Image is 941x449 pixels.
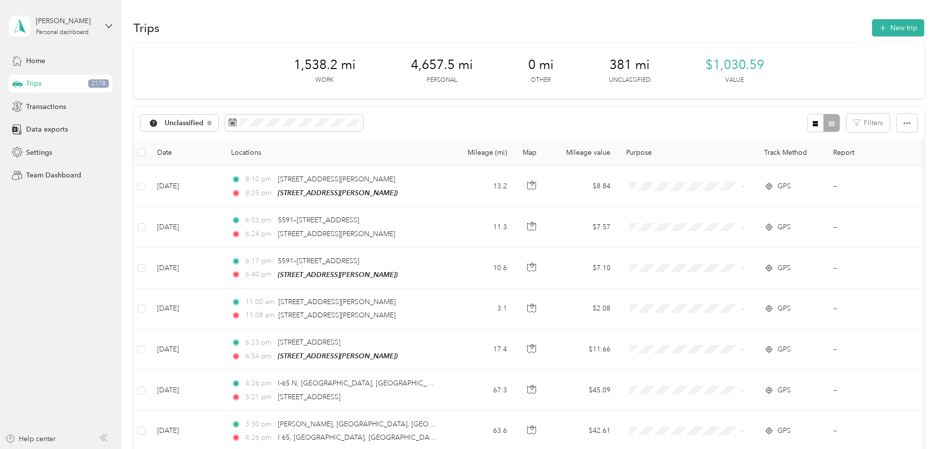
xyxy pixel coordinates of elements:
span: 4:26 pm [245,378,273,389]
span: 8:25 pm [245,188,273,199]
td: $11.66 [549,329,618,370]
span: GPS [777,181,791,192]
td: [DATE] [149,248,223,289]
p: Personal [427,76,457,85]
span: Settings [26,147,52,158]
button: New trip [872,19,924,36]
p: Work [315,76,334,85]
td: 67.3 [450,370,515,411]
td: $2.08 [549,289,618,329]
td: 11.3 [450,207,515,247]
span: GPS [777,263,791,274]
td: -- [825,166,915,207]
td: 10.6 [450,248,515,289]
div: Personal dashboard [36,30,89,35]
button: Filters [846,114,890,132]
span: Team Dashboard [26,170,81,180]
span: 6:24 pm [245,229,273,240]
span: GPS [777,303,791,314]
td: 3.1 [450,289,515,329]
th: Locations [223,139,450,166]
span: 1,538.2 mi [294,57,356,73]
td: $7.57 [549,207,618,247]
span: [STREET_ADDRESS][PERSON_NAME]) [278,271,398,278]
span: 5591–[STREET_ADDRESS] [278,257,359,265]
span: [PERSON_NAME], [GEOGRAPHIC_DATA], [GEOGRAPHIC_DATA], [GEOGRAPHIC_DATA], [US_STATE], [GEOGRAPHIC_D... [278,420,843,428]
td: 17.4 [450,329,515,370]
td: -- [825,289,915,329]
span: [STREET_ADDRESS][PERSON_NAME] [278,298,396,306]
span: [STREET_ADDRESS] [278,338,340,346]
iframe: Everlance-gr Chat Button Frame [886,394,941,449]
td: 13.2 [450,166,515,207]
th: Report [825,139,915,166]
span: 3:30 pm [245,419,273,430]
span: 6:54 pm [245,351,273,362]
span: $1,030.59 [706,57,764,73]
span: [STREET_ADDRESS][PERSON_NAME]) [278,189,398,197]
td: [DATE] [149,370,223,411]
span: 6:23 pm [245,337,273,348]
td: -- [825,370,915,411]
span: [STREET_ADDRESS][PERSON_NAME]) [278,352,398,360]
th: Map [515,139,549,166]
span: I 65, [GEOGRAPHIC_DATA], [GEOGRAPHIC_DATA], [US_STATE], [GEOGRAPHIC_DATA]-[GEOGRAPHIC_DATA], 3602... [278,433,726,442]
span: 8:10 pm [245,174,273,185]
td: [DATE] [149,329,223,370]
div: [PERSON_NAME] [36,16,98,26]
span: 4:26 pm [245,432,273,443]
span: [STREET_ADDRESS][PERSON_NAME] [278,230,395,238]
p: Other [531,76,551,85]
td: [DATE] [149,289,223,329]
th: Purpose [618,139,756,166]
h1: Trips [134,23,160,33]
td: [DATE] [149,207,223,247]
span: 6:17 pm [245,256,273,267]
span: I-65 N, [GEOGRAPHIC_DATA], [GEOGRAPHIC_DATA] [278,379,447,387]
span: [STREET_ADDRESS] [278,393,340,401]
th: Mileage (mi) [450,139,515,166]
span: 11:08 am [245,310,274,321]
td: $8.84 [549,166,618,207]
p: Value [725,76,744,85]
span: GPS [777,344,791,355]
th: Track Method [756,139,825,166]
td: [DATE] [149,166,223,207]
span: 0 mi [528,57,554,73]
td: -- [825,329,915,370]
span: [STREET_ADDRESS][PERSON_NAME] [278,311,396,319]
span: [STREET_ADDRESS][PERSON_NAME] [278,175,395,183]
span: 6:40 pm [245,269,273,280]
span: Transactions [26,102,66,112]
th: Date [149,139,223,166]
span: GPS [777,222,791,233]
span: GPS [777,425,791,436]
span: 6:03 pm [245,215,273,226]
span: Unclassified [165,120,204,127]
span: 11:00 am [245,297,274,308]
td: $7.10 [549,248,618,289]
span: 5591–[STREET_ADDRESS] [278,216,359,224]
span: 2178 [88,79,109,88]
td: -- [825,248,915,289]
span: 4,657.5 mi [411,57,473,73]
span: GPS [777,385,791,396]
span: Data exports [26,124,68,135]
span: 381 mi [609,57,650,73]
span: 5:21 pm [245,392,273,403]
td: $45.09 [549,370,618,411]
p: Unclassified [609,76,650,85]
span: Trips [26,78,41,89]
td: -- [825,207,915,247]
span: Home [26,56,45,66]
button: Help center [5,434,56,444]
th: Mileage value [549,139,618,166]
